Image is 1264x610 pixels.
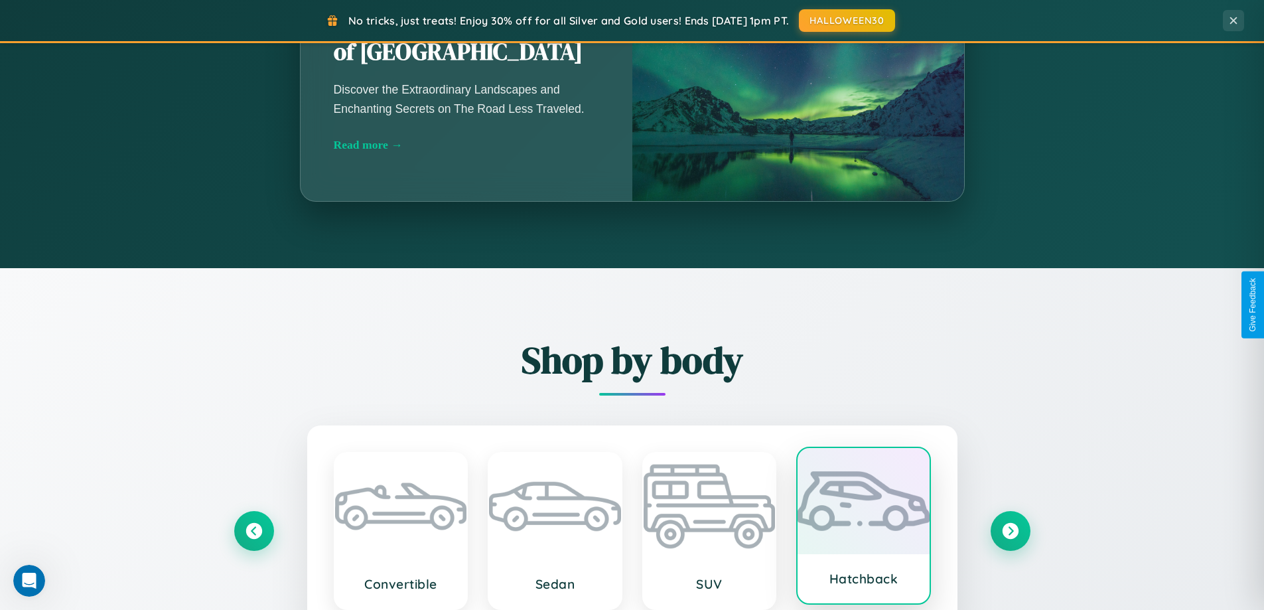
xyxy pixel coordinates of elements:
h3: Convertible [348,576,454,592]
div: Read more → [334,138,599,152]
h2: Shop by body [234,335,1030,386]
button: HALLOWEEN30 [799,9,895,32]
iframe: Intercom live chat [13,565,45,597]
h3: SUV [657,576,762,592]
span: No tricks, just treats! Enjoy 30% off for all Silver and Gold users! Ends [DATE] 1pm PT. [348,14,789,27]
div: Give Feedback [1248,278,1257,332]
h3: Hatchback [811,571,916,587]
h2: Unearthing the Mystique of [GEOGRAPHIC_DATA] [334,7,599,68]
h3: Sedan [502,576,608,592]
p: Discover the Extraordinary Landscapes and Enchanting Secrets on The Road Less Traveled. [334,80,599,117]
